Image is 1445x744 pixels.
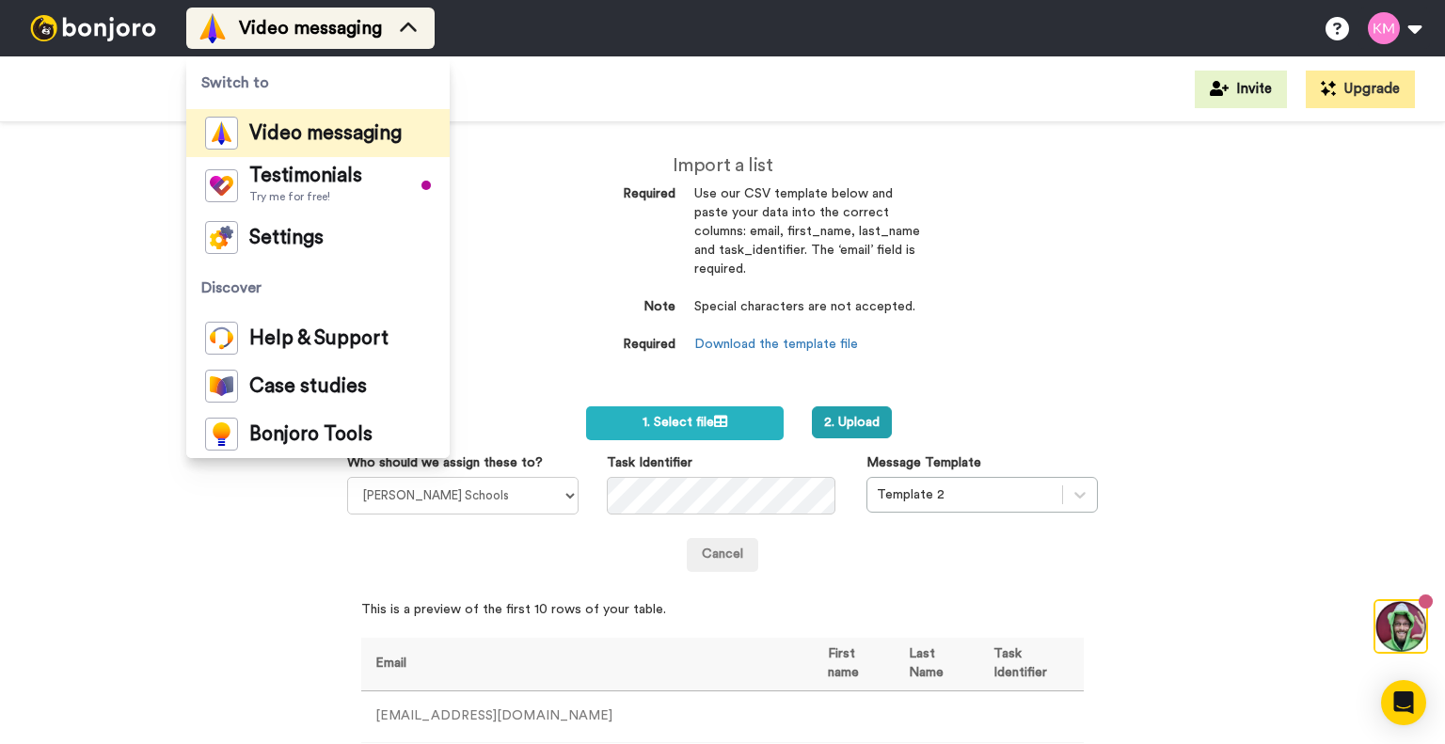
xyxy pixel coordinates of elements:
span: 1. Select file [643,416,727,429]
img: bj-tools-colored.svg [205,418,238,451]
img: tm-color.svg [205,169,238,202]
span: Help & Support [249,329,389,348]
img: bj-logo-header-white.svg [23,15,164,41]
span: Bonjoro Tools [249,425,373,444]
span: Discover [186,261,450,314]
button: Upgrade [1306,71,1415,108]
dd: Use our CSV template below and paste your data into the correct columns: email, first_name, last_... [694,185,920,298]
dt: Required [525,336,675,355]
div: Open Intercom Messenger [1381,680,1426,725]
span: Switch to [186,56,450,109]
dt: Required [525,185,675,204]
button: 2. Upload [812,406,892,438]
a: Settings [186,214,450,261]
label: Who should we assign these to? [347,453,543,472]
a: Video messaging [186,109,450,157]
span: This is a preview of the first 10 rows of your table. [361,572,666,619]
span: Video messaging [249,124,402,143]
a: Case studies [186,362,450,410]
dd: Special characters are not accepted. [694,298,920,336]
td: [EMAIL_ADDRESS][DOMAIN_NAME] [361,690,814,742]
span: Settings [249,229,324,247]
a: Bonjoro Tools [186,410,450,458]
span: Video messaging [239,15,382,41]
h2: Import a list [525,155,920,176]
span: Try me for free! [249,189,362,204]
a: Help & Support [186,314,450,362]
img: 3183ab3e-59ed-45f6-af1c-10226f767056-1659068401.jpg [2,4,53,55]
img: case-study-colored.svg [205,370,238,403]
img: vm-color.svg [205,117,238,150]
th: Email [361,638,814,690]
label: Task Identifier [607,453,692,472]
dt: Note [525,298,675,317]
img: help-and-support-colored.svg [205,322,238,355]
span: Testimonials [249,166,362,185]
th: Task Identifier [979,638,1084,690]
a: Download the template file [694,338,858,351]
img: settings-colored.svg [205,221,238,254]
a: Cancel [687,538,758,572]
span: Case studies [249,377,367,396]
a: TestimonialsTry me for free! [186,157,450,214]
button: Invite [1195,71,1287,108]
th: First name [814,638,895,690]
label: Message Template [866,453,981,472]
img: vm-color.svg [198,13,228,43]
th: Last Name [895,638,979,690]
